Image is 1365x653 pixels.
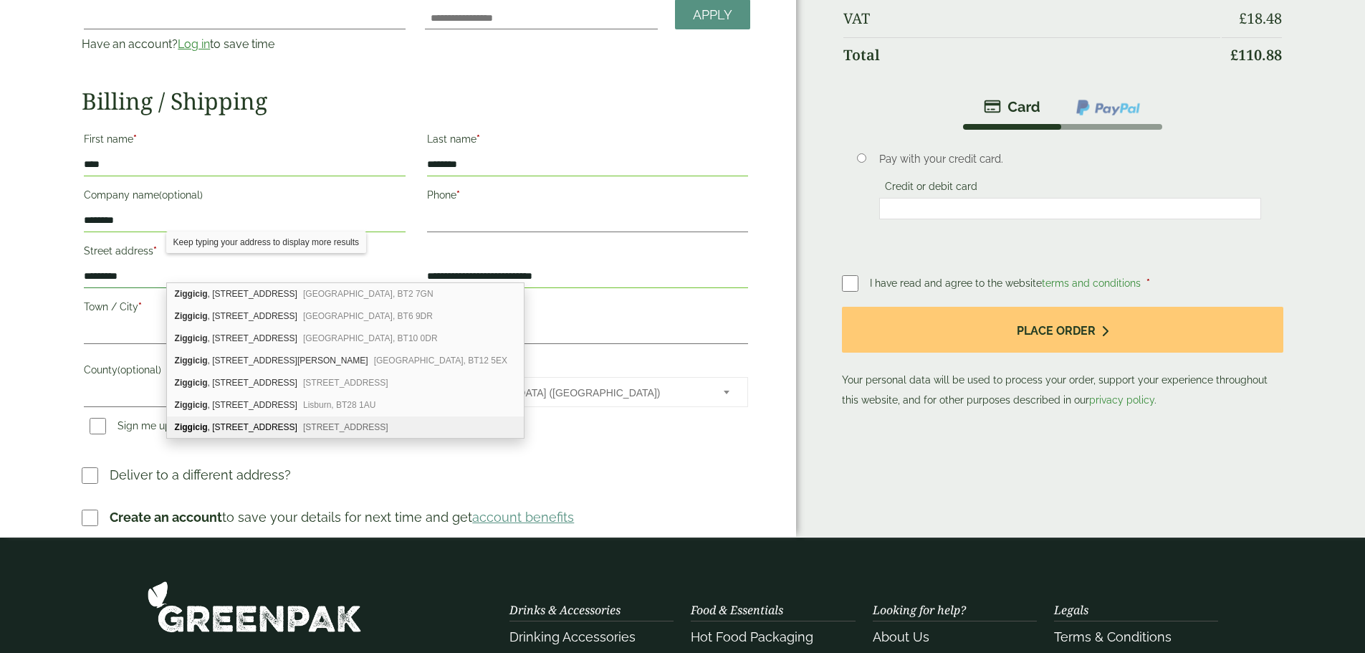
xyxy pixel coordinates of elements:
b: Ziggicig [175,333,208,343]
h2: Billing / Shipping [82,87,750,115]
a: privacy policy [1089,394,1154,406]
strong: Create an account [110,510,222,525]
abbr: required [476,133,480,145]
label: Company name [84,185,405,209]
a: account benefits [472,510,574,525]
a: About Us [873,629,929,644]
b: Ziggicig [175,422,208,432]
span: [GEOGRAPHIC_DATA], BT6 9DR [303,311,433,321]
a: Log in [178,37,210,51]
img: GreenPak Supplies [147,581,362,633]
abbr: required [133,133,137,145]
span: Apply [693,7,732,23]
label: Phone [427,185,748,209]
span: [STREET_ADDRESS] [303,422,388,432]
bdi: 18.48 [1239,9,1282,28]
a: Terms & Conditions [1054,629,1172,644]
label: County [84,360,405,384]
label: Postcode [427,297,748,321]
span: [STREET_ADDRESS] [303,378,388,388]
input: Sign me up to receive email updates and news(optional) [90,418,106,434]
p: Have an account? to save time [82,36,407,53]
p: Deliver to a different address? [110,465,291,485]
label: Street address [84,241,405,265]
b: Ziggicig [175,289,208,299]
span: [GEOGRAPHIC_DATA], BT10 0DR [303,333,438,343]
label: Sign me up to receive email updates and news [84,420,388,436]
p: Pay with your credit card. [879,151,1261,167]
div: Keep typing your address to display more results [166,232,366,253]
abbr: required [153,245,157,257]
span: (optional) [159,189,203,201]
th: Total [843,37,1220,72]
div: Ziggicig, 84-86, Sandy Row [167,350,524,372]
p: to save your details for next time and get [110,507,574,527]
a: terms and conditions [1042,277,1141,289]
abbr: required [138,301,142,313]
label: Town / City [84,297,405,321]
th: VAT [843,1,1220,36]
span: £ [1230,45,1238,65]
a: Drinking Accessories [509,629,636,644]
div: Ziggicig, 2 Finaghy Road South [167,328,524,350]
label: First name [84,129,405,153]
div: Ziggicig, 158 Longstone Street [167,416,524,438]
div: Ziggicig, 434 Woodstock Road [167,305,524,328]
span: Country/Region [427,377,748,407]
b: Ziggicig [175,311,208,321]
span: [GEOGRAPHIC_DATA], BT2 7GN [303,289,434,299]
b: Ziggicig [175,400,208,410]
b: Ziggicig [175,378,208,388]
div: Ziggicig, Unit 12, Great Northern Mall Great Victoria Street [167,283,524,305]
span: £ [1239,9,1247,28]
label: Country/Region [427,353,748,377]
label: Last name [427,129,748,153]
div: Ziggicig, 3 Antrim Street [167,394,524,416]
span: United Kingdom (UK) [442,378,704,408]
button: Place order [842,307,1283,353]
img: ppcp-gateway.png [1075,98,1141,117]
span: [GEOGRAPHIC_DATA], BT12 5EX [374,356,507,366]
iframe: Secure card payment input frame [883,202,1257,215]
label: Credit or debit card [879,181,983,196]
p: Your personal data will be used to process your order, support your experience throughout this we... [842,307,1283,411]
abbr: required [1146,277,1150,289]
a: Hot Food Packaging [691,629,813,644]
div: Ziggicig, 239 Cliftonville Road [167,372,524,394]
b: Ziggicig [175,356,208,366]
bdi: 110.88 [1230,45,1282,65]
span: (optional) [118,364,161,376]
span: I have read and agree to the website [870,277,1144,289]
img: stripe.png [984,98,1040,115]
abbr: required [456,189,460,201]
span: Lisburn, BT28 1AU [303,400,375,410]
